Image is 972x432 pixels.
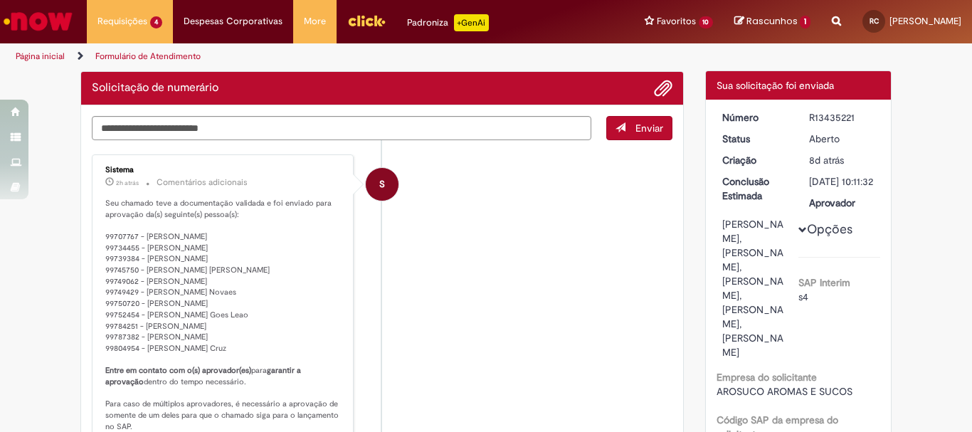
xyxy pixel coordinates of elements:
[798,276,850,289] b: SAP Interim
[105,365,303,387] b: garantir a aprovação
[92,82,218,95] h2: Solicitação de numerário Histórico de tíquete
[16,51,65,62] a: Página inicial
[809,110,875,125] div: R13435221
[712,153,799,167] dt: Criação
[407,14,489,31] div: Padroniza
[116,179,139,187] time: 28/08/2025 09:11:58
[809,154,844,167] time: 21/08/2025 10:11:27
[657,14,696,28] span: Favoritos
[717,79,834,92] span: Sua solicitação foi enviada
[105,365,251,376] b: Entre em contato com o(s) aprovador(es)
[116,179,139,187] span: 2h atrás
[722,217,788,359] div: [PERSON_NAME], [PERSON_NAME], [PERSON_NAME], [PERSON_NAME], [PERSON_NAME]
[347,10,386,31] img: click_logo_yellow_360x200.png
[157,177,248,189] small: Comentários adicionais
[712,132,799,146] dt: Status
[734,15,810,28] a: Rascunhos
[366,168,398,201] div: System
[699,16,714,28] span: 10
[800,16,810,28] span: 1
[635,122,663,135] span: Enviar
[717,371,817,384] b: Empresa do solicitante
[717,385,852,398] span: AROSUCO AROMAS E SUCOS
[746,14,798,28] span: Rascunhos
[97,14,147,28] span: Requisições
[454,14,489,31] p: +GenAi
[809,174,875,189] div: [DATE] 10:11:32
[712,174,799,203] dt: Conclusão Estimada
[798,290,808,303] span: s4
[95,51,201,62] a: Formulário de Atendimento
[304,14,326,28] span: More
[809,132,875,146] div: Aberto
[889,15,961,27] span: [PERSON_NAME]
[184,14,282,28] span: Despesas Corporativas
[870,16,879,26] span: RC
[379,167,385,201] span: S
[654,79,672,98] button: Adicionar anexos
[712,110,799,125] dt: Número
[809,154,844,167] span: 8d atrás
[92,116,591,140] textarea: Digite sua mensagem aqui...
[105,166,342,174] div: Sistema
[809,153,875,167] div: 21/08/2025 10:11:27
[150,16,162,28] span: 4
[606,116,672,140] button: Enviar
[1,7,75,36] img: ServiceNow
[11,43,638,70] ul: Trilhas de página
[798,196,886,210] dt: Aprovador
